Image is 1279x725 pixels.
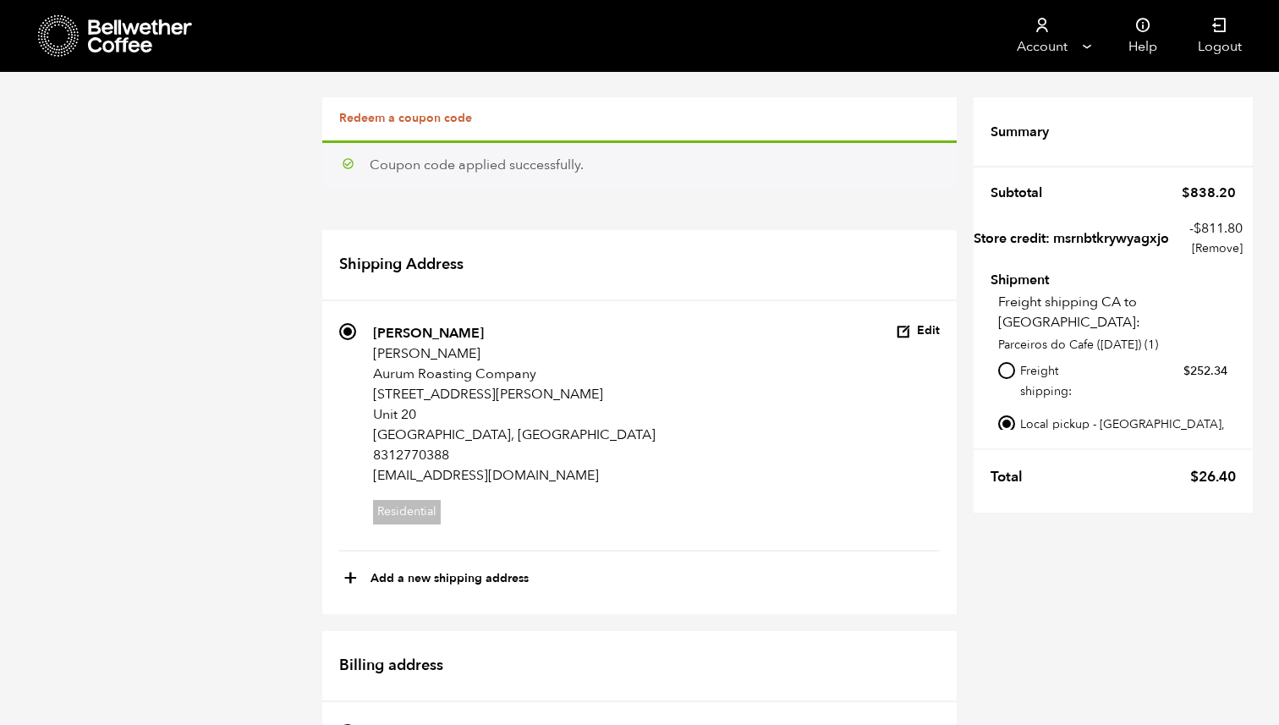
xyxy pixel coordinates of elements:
[373,445,656,465] p: 8312770388
[998,292,1236,332] p: Freight shipping CA to [GEOGRAPHIC_DATA]:
[991,273,1088,284] th: Shipment
[991,459,1033,496] th: Total
[370,157,930,175] div: Coupon code applied successfully.
[1190,467,1236,486] bdi: 26.40
[343,564,529,593] button: +Add a new shipping address
[1182,184,1236,202] bdi: 838.20
[373,324,484,343] strong: [PERSON_NAME]
[373,343,656,364] p: [PERSON_NAME]
[998,336,1236,354] p: Parceiros do Cafe ([DATE]) (1)
[322,230,957,301] h2: Shipping Address
[373,404,656,425] p: Unit 20
[974,211,1179,266] th: Store credit: msrnbtkrywyagxjo
[1020,360,1227,402] label: Freight shipping:
[896,323,940,339] button: Edit
[373,465,656,486] p: [EMAIL_ADDRESS][DOMAIN_NAME]
[1194,219,1243,238] span: 811.80
[991,175,1052,211] th: Subtotal
[373,384,656,404] p: [STREET_ADDRESS][PERSON_NAME]
[1020,413,1227,455] label: Local pickup - [GEOGRAPHIC_DATA], [GEOGRAPHIC_DATA]
[339,323,356,340] input: [PERSON_NAME] [PERSON_NAME] Aurum Roasting Company [STREET_ADDRESS][PERSON_NAME] Unit 20 [GEOGRAP...
[373,500,441,525] span: Residential
[373,425,656,445] p: [GEOGRAPHIC_DATA], [GEOGRAPHIC_DATA]
[373,364,656,384] p: Aurum Roasting Company
[1189,239,1243,259] a: Remove msrnbtkrywyagxjo coupon
[322,631,957,702] h2: Billing address
[1190,467,1199,486] span: $
[339,110,472,126] a: Redeem a coupon code
[1183,363,1227,379] bdi: 252.34
[343,564,358,593] span: +
[1183,363,1190,379] span: $
[991,114,1059,150] th: Summary
[1179,211,1243,266] td: -
[1182,184,1190,202] span: $
[1194,219,1201,238] span: $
